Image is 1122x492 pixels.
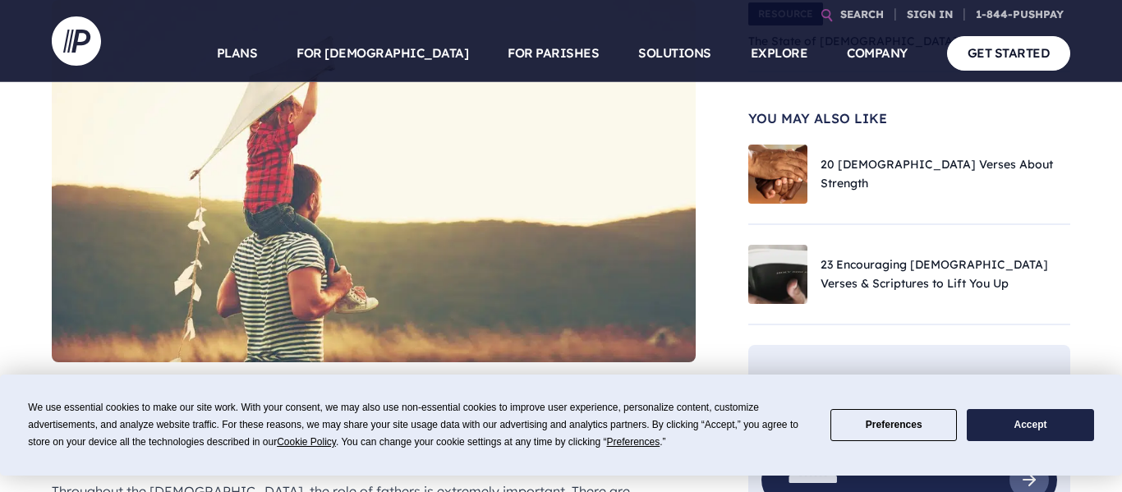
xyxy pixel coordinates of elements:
[297,25,468,82] a: FOR [DEMOGRAPHIC_DATA]
[277,436,336,448] span: Cookie Policy
[967,409,1093,441] button: Accept
[847,25,908,82] a: COMPANY
[821,257,1048,291] a: 23 Encouraging [DEMOGRAPHIC_DATA] Verses & Scriptures to Lift You Up
[607,436,660,448] span: Preferences
[748,112,1070,125] span: You May Also Like
[638,25,711,82] a: SOLUTIONS
[821,157,1053,191] a: 20 [DEMOGRAPHIC_DATA] Verses About Strength
[830,409,957,441] button: Preferences
[217,25,258,82] a: PLANS
[775,371,996,423] span: Want bi-weekly updates to
[28,399,811,451] div: We use essential cookies to make our site work. With your consent, we may also use non-essential ...
[751,25,808,82] a: EXPLORE
[947,36,1071,70] a: GET STARTED
[508,25,599,82] a: FOR PARISHES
